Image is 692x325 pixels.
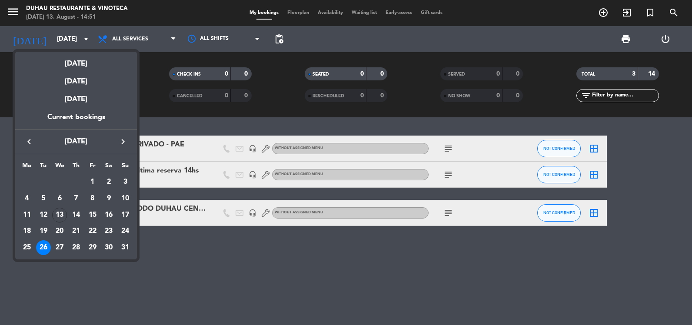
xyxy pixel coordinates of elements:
[52,191,67,206] div: 6
[51,190,68,207] td: August 6, 2025
[85,175,100,189] div: 1
[101,161,117,174] th: Saturday
[85,224,100,239] div: 22
[101,240,116,255] div: 30
[118,136,128,147] i: keyboard_arrow_right
[21,136,37,147] button: keyboard_arrow_left
[84,223,101,239] td: August 22, 2025
[117,207,133,223] td: August 17, 2025
[52,224,67,239] div: 20
[117,190,133,207] td: August 10, 2025
[52,240,67,255] div: 27
[101,239,117,256] td: August 30, 2025
[84,239,101,256] td: August 29, 2025
[68,161,84,174] th: Thursday
[118,175,133,189] div: 3
[51,207,68,223] td: August 13, 2025
[117,161,133,174] th: Sunday
[51,161,68,174] th: Wednesday
[69,208,83,222] div: 14
[36,191,51,206] div: 5
[117,239,133,256] td: August 31, 2025
[35,239,52,256] td: August 26, 2025
[101,190,117,207] td: August 9, 2025
[84,190,101,207] td: August 8, 2025
[101,191,116,206] div: 9
[118,224,133,239] div: 24
[84,174,101,190] td: August 1, 2025
[117,174,133,190] td: August 3, 2025
[37,136,115,147] span: [DATE]
[35,207,52,223] td: August 12, 2025
[35,190,52,207] td: August 5, 2025
[101,207,117,223] td: August 16, 2025
[19,239,35,256] td: August 25, 2025
[68,223,84,239] td: August 21, 2025
[35,161,52,174] th: Tuesday
[101,208,116,222] div: 16
[15,52,137,70] div: [DATE]
[68,239,84,256] td: August 28, 2025
[19,161,35,174] th: Monday
[85,191,100,206] div: 8
[118,208,133,222] div: 17
[118,240,133,255] div: 31
[24,136,34,147] i: keyboard_arrow_left
[118,191,133,206] div: 10
[68,190,84,207] td: August 7, 2025
[20,208,34,222] div: 11
[15,87,137,112] div: [DATE]
[36,208,51,222] div: 12
[15,70,137,87] div: [DATE]
[19,207,35,223] td: August 11, 2025
[84,161,101,174] th: Friday
[15,112,137,129] div: Current bookings
[85,240,100,255] div: 29
[20,240,34,255] div: 25
[84,207,101,223] td: August 15, 2025
[19,174,84,190] td: AUG
[20,191,34,206] div: 4
[52,208,67,222] div: 13
[101,175,116,189] div: 2
[101,223,117,239] td: August 23, 2025
[36,224,51,239] div: 19
[69,240,83,255] div: 28
[20,224,34,239] div: 18
[68,207,84,223] td: August 14, 2025
[36,240,51,255] div: 26
[69,191,83,206] div: 7
[19,223,35,239] td: August 18, 2025
[85,208,100,222] div: 15
[35,223,52,239] td: August 19, 2025
[51,223,68,239] td: August 20, 2025
[101,174,117,190] td: August 2, 2025
[69,224,83,239] div: 21
[117,223,133,239] td: August 24, 2025
[115,136,131,147] button: keyboard_arrow_right
[51,239,68,256] td: August 27, 2025
[101,224,116,239] div: 23
[19,190,35,207] td: August 4, 2025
